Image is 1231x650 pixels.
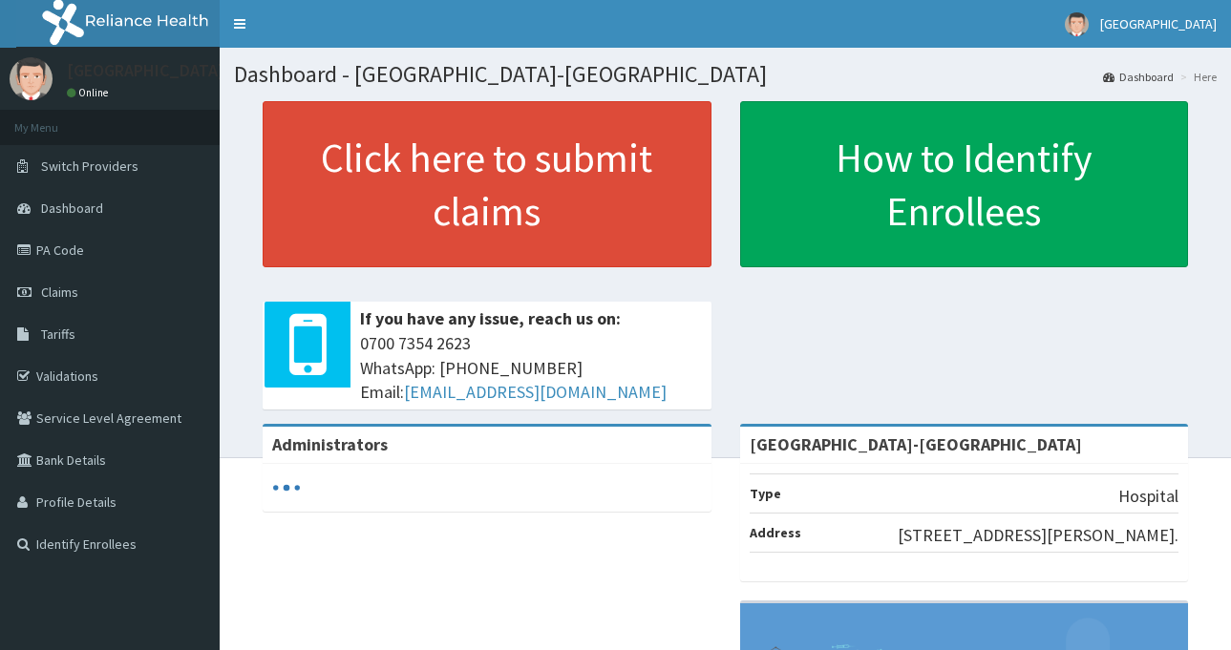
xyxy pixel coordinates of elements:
[750,485,781,502] b: Type
[360,307,621,329] b: If you have any issue, reach us on:
[263,101,711,267] a: Click here to submit claims
[41,283,78,301] span: Claims
[1103,69,1174,85] a: Dashboard
[41,325,75,343] span: Tariffs
[10,57,53,100] img: User Image
[1118,484,1178,509] p: Hospital
[360,331,702,405] span: 0700 7354 2623 WhatsApp: [PHONE_NUMBER] Email:
[41,199,103,217] span: Dashboard
[740,101,1189,267] a: How to Identify Enrollees
[1176,69,1217,85] li: Here
[272,433,388,455] b: Administrators
[1100,15,1217,32] span: [GEOGRAPHIC_DATA]
[272,473,301,502] svg: audio-loading
[750,433,1082,455] strong: [GEOGRAPHIC_DATA]-[GEOGRAPHIC_DATA]
[41,157,138,175] span: Switch Providers
[750,524,801,541] b: Address
[898,523,1178,548] p: [STREET_ADDRESS][PERSON_NAME].
[404,381,667,403] a: [EMAIL_ADDRESS][DOMAIN_NAME]
[67,62,224,79] p: [GEOGRAPHIC_DATA]
[67,86,113,99] a: Online
[234,62,1217,87] h1: Dashboard - [GEOGRAPHIC_DATA]-[GEOGRAPHIC_DATA]
[1065,12,1089,36] img: User Image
